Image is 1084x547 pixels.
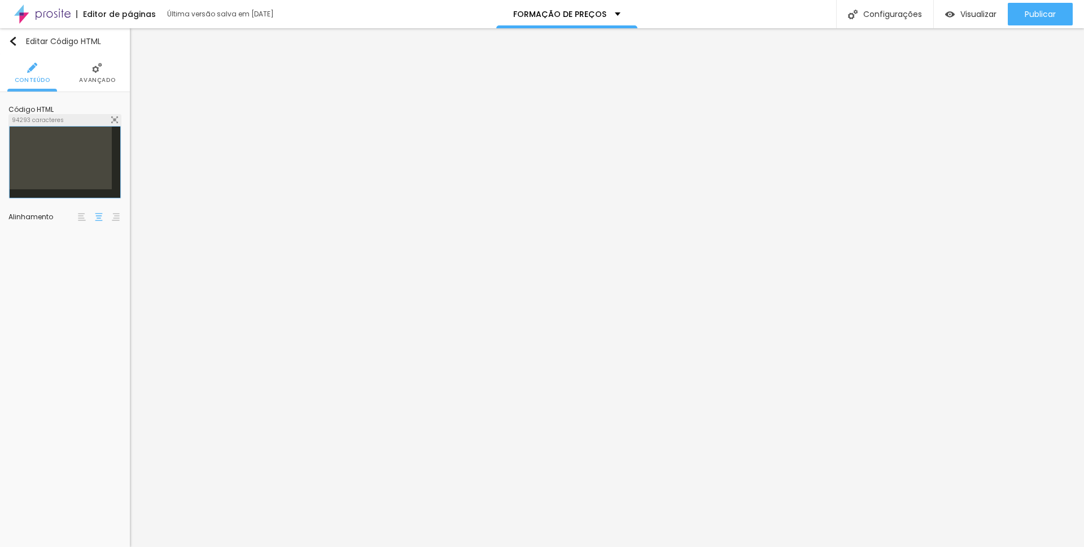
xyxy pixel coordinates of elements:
img: Icone [92,63,102,73]
div: Código HTML [8,106,121,113]
p: FORMAÇÃO DE PREÇOS [513,10,606,18]
img: Icone [848,10,858,19]
img: view-1.svg [945,10,955,19]
button: Visualizar [934,3,1008,25]
button: Publicar [1008,3,1073,25]
iframe: Editor [130,28,1084,547]
div: 94293 caracteres [9,115,121,126]
div: Última versão salva em [DATE] [167,11,297,18]
img: paragraph-right-align.svg [112,213,120,221]
img: paragraph-center-align.svg [95,213,103,221]
img: Icone [27,63,37,73]
span: Visualizar [960,10,996,19]
span: Publicar [1025,10,1056,19]
div: Editor de páginas [76,10,156,18]
div: Alinhamento [8,214,76,220]
img: Icone [8,37,18,46]
img: Icone [111,116,118,123]
img: paragraph-left-align.svg [78,213,86,221]
span: Avançado [79,77,115,83]
div: Editar Código HTML [8,37,101,46]
span: Conteúdo [15,77,50,83]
